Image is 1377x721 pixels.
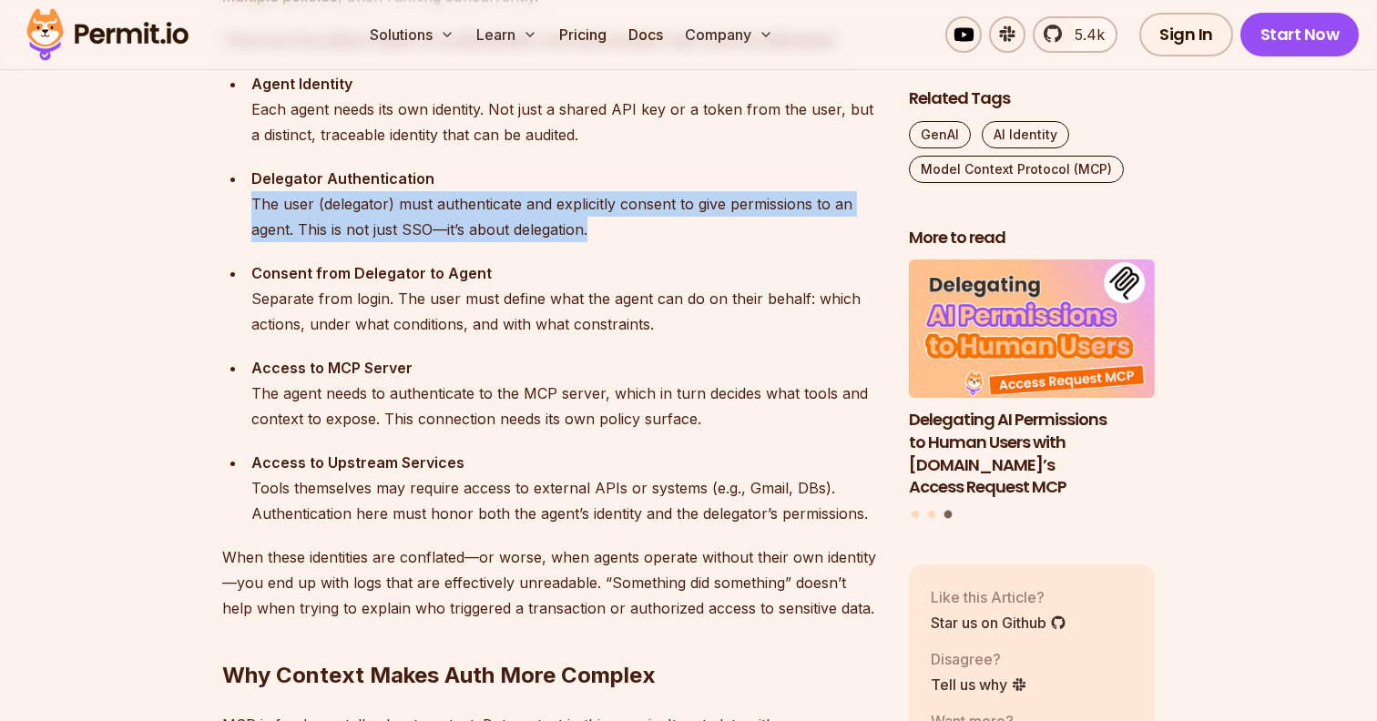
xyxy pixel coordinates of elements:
[222,544,880,621] p: When these identities are conflated—or worse, when agents operate without their own identity—you ...
[1240,13,1360,56] a: Start Now
[1064,24,1105,46] span: 5.4k
[928,511,935,518] button: Go to slide 2
[18,4,197,66] img: Permit logo
[909,87,1155,110] h2: Related Tags
[469,16,545,53] button: Learn
[931,648,1027,670] p: Disagree?
[222,588,880,690] h2: Why Context Makes Auth More Complex
[982,121,1069,148] a: AI Identity
[251,450,880,526] div: Tools themselves may require access to external APIs or systems (e.g., Gmail, DBs). Authenticatio...
[251,355,880,432] div: The agent needs to authenticate to the MCP server, which in turn decides what tools and context t...
[251,264,492,282] strong: Consent from Delegator to Agent
[251,260,880,337] div: Separate from login. The user must define what the agent can do on their behalf: which actions, u...
[912,511,919,518] button: Go to slide 1
[909,227,1155,249] h2: More to read
[909,260,1155,500] a: Delegating AI Permissions to Human Users with Permit.io’s Access Request MCPDelegating AI Permiss...
[909,156,1124,183] a: Model Context Protocol (MCP)
[251,359,413,377] strong: Access to MCP Server
[943,511,952,519] button: Go to slide 3
[909,260,1155,500] li: 3 of 3
[251,166,880,242] div: The user (delegator) must authenticate and explicitly consent to give permissions to an agent. Th...
[678,16,780,53] button: Company
[931,586,1066,608] p: Like this Article?
[362,16,462,53] button: Solutions
[251,75,352,93] strong: Agent Identity
[552,16,614,53] a: Pricing
[251,453,464,472] strong: Access to Upstream Services
[931,612,1066,634] a: Star us on Github
[621,16,670,53] a: Docs
[909,260,1155,399] img: Delegating AI Permissions to Human Users with Permit.io’s Access Request MCP
[909,121,971,148] a: GenAI
[251,71,880,147] div: Each agent needs its own identity. Not just a shared API key or a token from the user, but a dist...
[251,169,434,188] strong: Delegator Authentication
[931,674,1027,696] a: Tell us why
[909,409,1155,499] h3: Delegating AI Permissions to Human Users with [DOMAIN_NAME]’s Access Request MCP
[909,260,1155,522] div: Posts
[1139,13,1233,56] a: Sign In
[1033,16,1117,53] a: 5.4k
